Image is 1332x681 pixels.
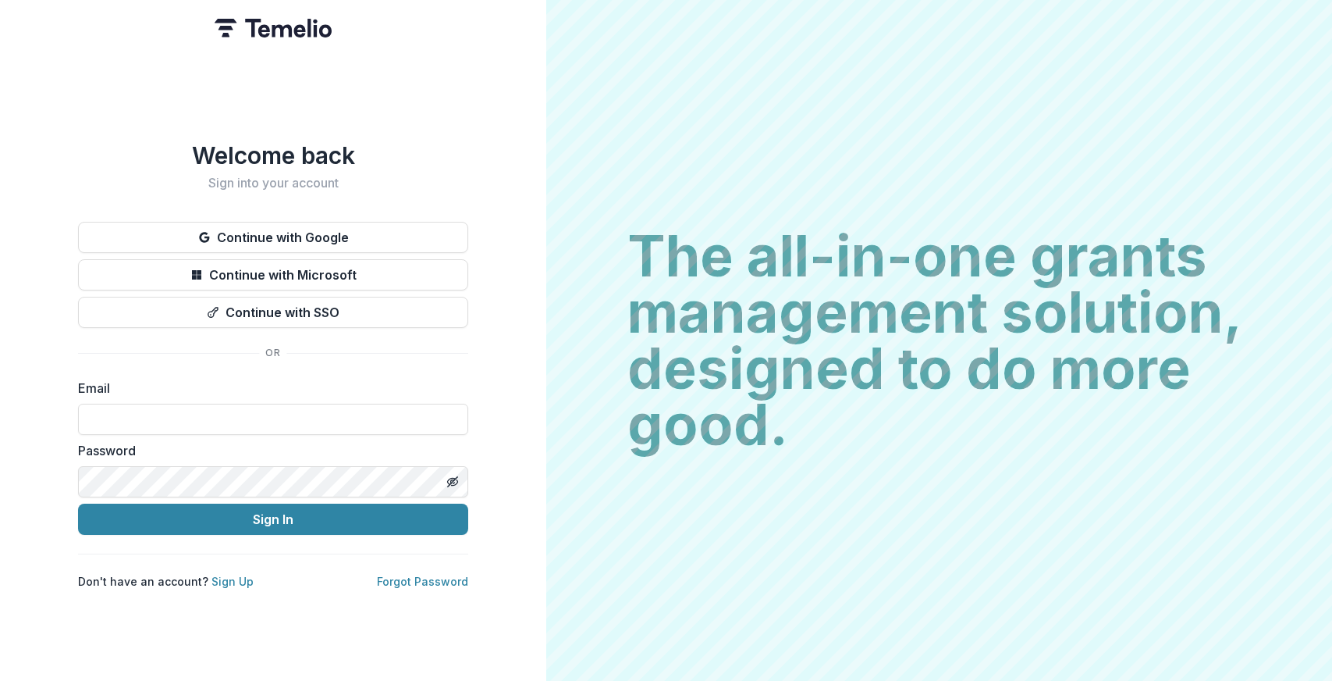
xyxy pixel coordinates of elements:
h2: Sign into your account [78,176,468,191]
a: Sign Up [211,575,254,588]
label: Email [78,379,459,398]
img: Temelio [215,19,332,37]
button: Toggle password visibility [440,469,465,494]
button: Continue with SSO [78,297,468,328]
h1: Welcome back [78,141,468,169]
button: Continue with Google [78,222,468,253]
p: Don't have an account? [78,573,254,590]
a: Forgot Password [377,575,468,588]
button: Sign In [78,504,468,535]
button: Continue with Microsoft [78,259,468,291]
label: Password [78,441,459,460]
